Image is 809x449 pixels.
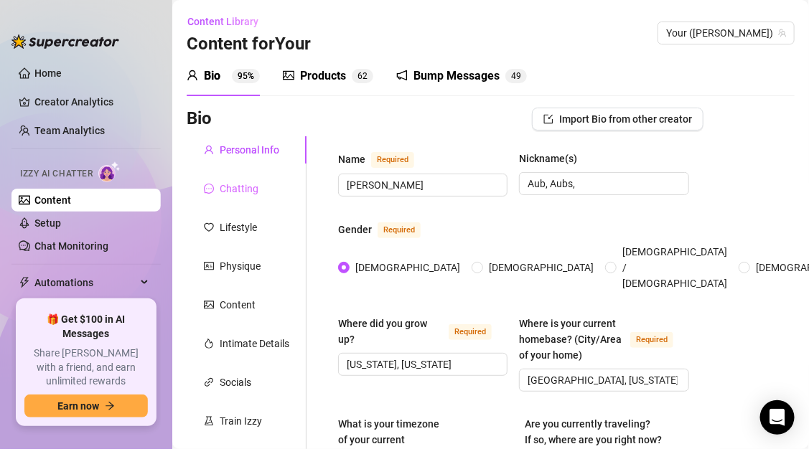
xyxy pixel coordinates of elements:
[630,332,673,348] span: Required
[347,177,496,193] input: Name
[220,297,256,313] div: Content
[204,261,214,271] span: idcard
[338,222,372,237] div: Gender
[338,221,436,238] label: Gender
[204,300,214,310] span: picture
[20,167,93,181] span: Izzy AI Chatter
[449,324,492,340] span: Required
[559,113,692,125] span: Import Bio from other creator
[516,71,521,81] span: 9
[204,377,214,387] span: link
[300,67,346,85] div: Products
[220,413,262,429] div: Train Izzy
[34,217,61,229] a: Setup
[519,316,624,363] div: Where is your current homebase? (City/Area of your home)
[338,151,430,168] label: Name
[617,244,733,291] span: [DEMOGRAPHIC_DATA] / [DEMOGRAPHIC_DATA]
[350,260,466,275] span: [DEMOGRAPHIC_DATA]
[511,71,516,81] span: 4
[187,70,198,81] span: user
[57,400,99,412] span: Earn now
[187,108,212,131] h3: Bio
[413,67,500,85] div: Bump Messages
[105,401,115,411] span: arrow-right
[204,145,214,155] span: user
[34,271,136,294] span: Automations
[34,90,149,113] a: Creator Analytics
[528,176,677,192] input: Nickname(s)
[338,316,443,347] div: Where did you grow up?
[283,70,294,81] span: picture
[543,114,553,124] span: import
[347,356,496,372] input: Where did you grow up?
[363,71,368,81] span: 2
[378,222,421,238] span: Required
[34,240,108,252] a: Chat Monitoring
[187,10,270,33] button: Content Library
[232,69,260,83] sup: 95%
[532,108,703,131] button: Import Bio from other creator
[204,67,220,85] div: Bio
[220,336,289,351] div: Intimate Details
[34,67,62,79] a: Home
[187,33,311,56] h3: Content for Your
[204,222,214,232] span: heart
[519,151,587,166] label: Nickname(s)
[11,34,119,49] img: logo-BBDzfeDw.svg
[24,394,148,417] button: Earn nowarrow-right
[187,16,258,27] span: Content Library
[519,316,688,363] label: Where is your current homebase? (City/Area of your home)
[483,260,599,275] span: [DEMOGRAPHIC_DATA]
[338,316,508,347] label: Where did you grow up?
[505,69,527,83] sup: 49
[220,374,251,390] div: Socials
[98,161,121,182] img: AI Chatter
[519,151,577,166] div: Nickname(s)
[204,339,214,349] span: fire
[19,277,30,288] span: thunderbolt
[371,152,414,168] span: Required
[666,22,786,44] span: Your (aubreyxx)
[338,151,365,167] div: Name
[760,400,795,435] div: Open Intercom Messenger
[778,29,787,37] span: team
[528,372,677,388] input: Where is your current homebase? (City/Area of your home)
[204,184,214,194] span: message
[357,71,363,81] span: 6
[220,258,261,274] div: Physique
[220,219,257,235] div: Lifestyle
[34,194,71,206] a: Content
[24,313,148,341] span: 🎁 Get $100 in AI Messages
[24,346,148,389] span: Share [PERSON_NAME] with a friend, and earn unlimited rewards
[220,181,258,197] div: Chatting
[34,125,105,136] a: Team Analytics
[220,142,279,158] div: Personal Info
[352,69,373,83] sup: 62
[396,70,408,81] span: notification
[204,416,214,426] span: experiment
